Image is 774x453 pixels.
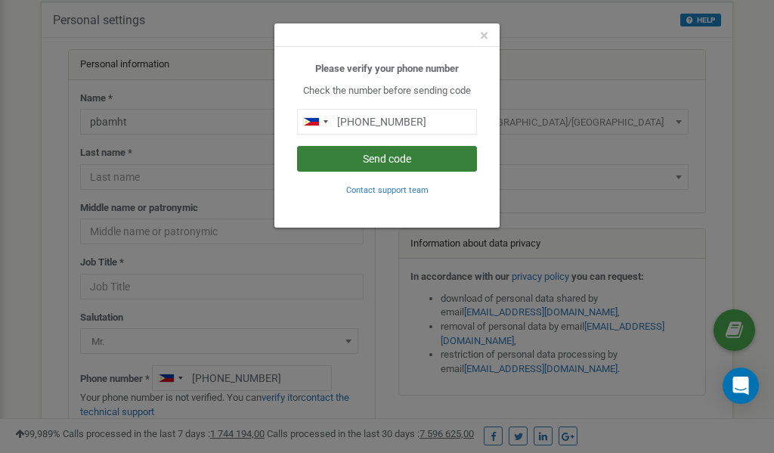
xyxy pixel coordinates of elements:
[297,146,477,172] button: Send code
[297,109,477,135] input: 0905 123 4567
[315,63,459,74] b: Please verify your phone number
[480,26,488,45] span: ×
[723,368,759,404] div: Open Intercom Messenger
[480,28,488,44] button: Close
[346,184,429,195] a: Contact support team
[297,84,477,98] p: Check the number before sending code
[298,110,333,134] div: Telephone country code
[346,185,429,195] small: Contact support team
